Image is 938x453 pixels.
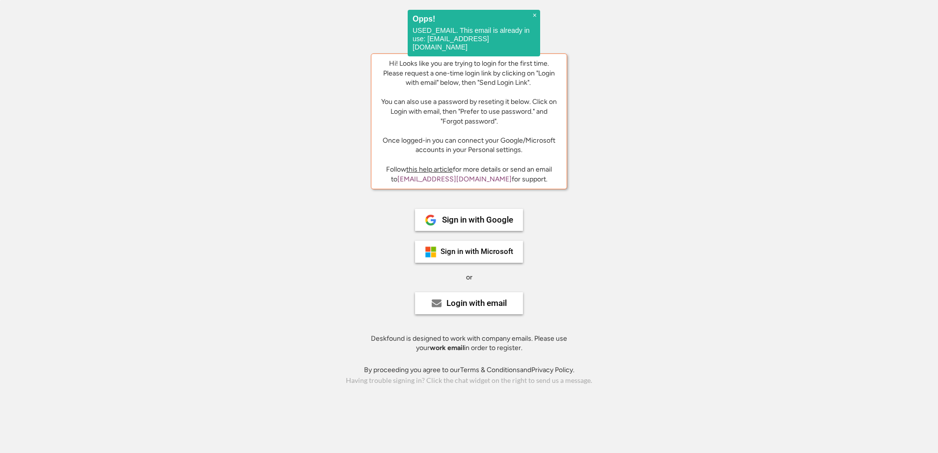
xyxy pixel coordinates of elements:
[425,246,437,258] img: ms-symbollockup_mssymbol_19.png
[446,299,507,307] div: Login with email
[406,165,453,174] a: this help article
[430,344,464,352] strong: work email
[359,334,579,353] div: Deskfound is designed to work with company emails. Please use your in order to register.
[397,175,512,183] a: [EMAIL_ADDRESS][DOMAIN_NAME]
[441,248,513,255] div: Sign in with Microsoft
[531,366,574,374] a: Privacy Policy.
[413,15,535,23] h2: Opps!
[460,366,520,374] a: Terms & Conditions
[379,165,559,184] div: Follow for more details or send an email to for support.
[442,216,513,224] div: Sign in with Google
[413,26,535,51] p: USED_EMAIL. This email is already in use: [EMAIL_ADDRESS][DOMAIN_NAME]
[533,11,537,20] span: ×
[379,59,559,155] div: Hi! Looks like you are trying to login for the first time. Please request a one-time login link b...
[364,365,574,375] div: By proceeding you agree to our and
[425,214,437,226] img: 1024px-Google__G__Logo.svg.png
[466,273,472,282] div: or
